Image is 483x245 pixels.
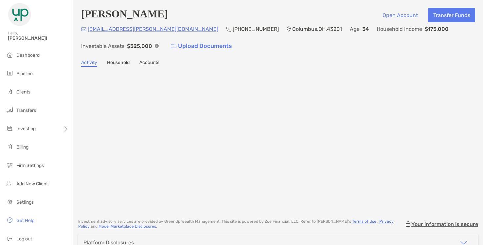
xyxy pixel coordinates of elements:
span: Investing [16,126,36,132]
p: 34 [362,25,369,33]
p: Household Income [377,25,422,33]
span: Log out [16,236,32,242]
span: Add New Client [16,181,48,187]
img: button icon [171,44,176,49]
img: transfers icon [6,106,14,114]
p: $325,000 [127,42,152,50]
a: Terms of Use [352,219,376,224]
span: [PERSON_NAME]! [8,35,69,41]
button: Open Account [377,8,423,22]
img: get-help icon [6,216,14,224]
img: clients icon [6,88,14,95]
img: Phone Icon [226,27,231,32]
img: firm-settings icon [6,161,14,169]
p: Columbus , OH , 43201 [292,25,342,33]
button: Transfer Funds [428,8,475,22]
img: Zoe Logo [8,3,31,26]
p: $175,000 [425,25,449,33]
a: Household [107,60,130,67]
img: Info Icon [155,44,159,48]
a: Model Marketplace Disclosures [98,224,156,229]
span: Get Help [16,218,34,223]
img: investing icon [6,124,14,132]
p: Investment advisory services are provided by GreenUp Wealth Management . This site is powered by ... [78,219,405,229]
img: pipeline icon [6,69,14,77]
img: Email Icon [81,27,86,31]
p: Your information is secure [411,221,478,227]
p: Investable Assets [81,42,124,50]
img: dashboard icon [6,51,14,59]
h4: [PERSON_NAME] [81,8,168,22]
span: Billing [16,144,28,150]
img: logout icon [6,235,14,242]
span: Firm Settings [16,163,44,168]
span: Settings [16,199,34,205]
p: [EMAIL_ADDRESS][PERSON_NAME][DOMAIN_NAME] [88,25,218,33]
span: Clients [16,89,30,95]
a: Accounts [139,60,159,67]
p: Age [350,25,360,33]
span: Dashboard [16,52,40,58]
img: add_new_client icon [6,179,14,187]
a: Privacy Policy [78,219,394,229]
img: billing icon [6,143,14,151]
img: settings icon [6,198,14,206]
span: Transfers [16,108,36,113]
span: Pipeline [16,71,33,76]
a: Activity [81,60,97,67]
p: [PHONE_NUMBER] [233,25,279,33]
a: Upload Documents [167,39,236,53]
img: Location Icon [287,27,291,32]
